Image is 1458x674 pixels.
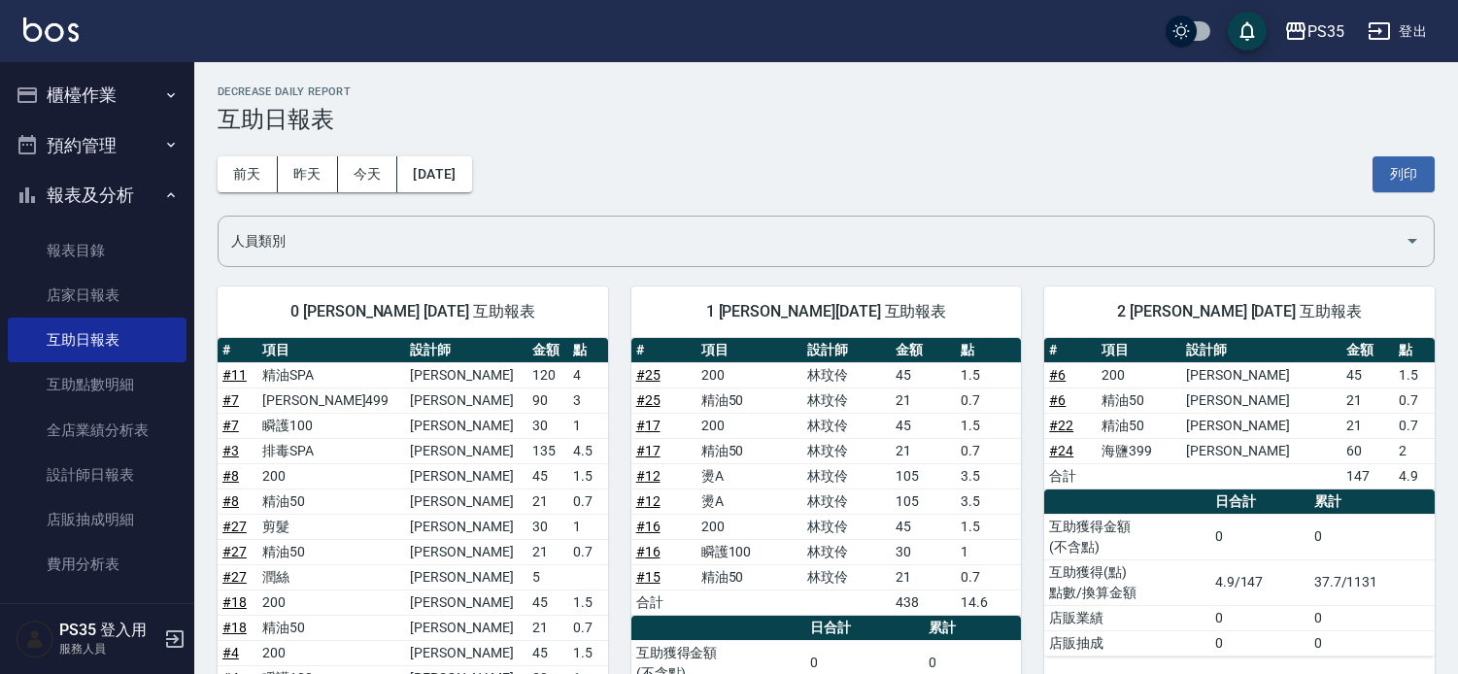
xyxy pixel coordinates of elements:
[891,489,956,514] td: 105
[527,489,567,514] td: 21
[956,338,1021,363] th: 點
[1210,489,1309,515] th: 日合計
[891,564,956,590] td: 21
[802,564,892,590] td: 林玟伶
[568,590,608,615] td: 1.5
[405,615,527,640] td: [PERSON_NAME]
[1341,413,1394,438] td: 21
[1276,12,1352,51] button: PS35
[1044,605,1209,630] td: 店販業績
[257,463,405,489] td: 200
[1397,225,1428,256] button: Open
[1181,388,1341,413] td: [PERSON_NAME]
[891,463,956,489] td: 105
[636,392,661,408] a: #25
[218,156,278,192] button: 前天
[222,645,239,660] a: #4
[636,443,661,458] a: #17
[16,620,54,658] img: Person
[802,539,892,564] td: 林玟伶
[257,514,405,539] td: 剪髮
[1210,605,1309,630] td: 0
[405,514,527,539] td: [PERSON_NAME]
[1394,362,1435,388] td: 1.5
[257,564,405,590] td: 潤絲
[1307,19,1344,44] div: PS35
[222,569,247,585] a: #27
[222,468,239,484] a: #8
[1228,12,1267,51] button: save
[568,438,608,463] td: 4.5
[257,362,405,388] td: 精油SPA
[956,413,1021,438] td: 1.5
[631,338,696,363] th: #
[405,489,527,514] td: [PERSON_NAME]
[696,413,802,438] td: 200
[222,418,239,433] a: #7
[568,539,608,564] td: 0.7
[805,616,924,641] th: 日合計
[568,615,608,640] td: 0.7
[1394,388,1435,413] td: 0.7
[527,438,567,463] td: 135
[568,640,608,665] td: 1.5
[802,463,892,489] td: 林玟伶
[1049,418,1073,433] a: #22
[696,514,802,539] td: 200
[257,338,405,363] th: 項目
[802,388,892,413] td: 林玟伶
[1044,630,1209,656] td: 店販抽成
[802,489,892,514] td: 林玟伶
[1341,463,1394,489] td: 147
[8,542,186,587] a: 費用分析表
[1341,388,1394,413] td: 21
[8,170,186,220] button: 報表及分析
[8,70,186,120] button: 櫃檯作業
[527,362,567,388] td: 120
[397,156,471,192] button: [DATE]
[924,616,1021,641] th: 累計
[1341,338,1394,363] th: 金額
[568,489,608,514] td: 0.7
[59,621,158,640] h5: PS35 登入用
[405,640,527,665] td: [PERSON_NAME]
[527,514,567,539] td: 30
[257,590,405,615] td: 200
[257,615,405,640] td: 精油50
[527,615,567,640] td: 21
[59,640,158,657] p: 服務人員
[527,539,567,564] td: 21
[222,493,239,509] a: #8
[1044,463,1097,489] td: 合計
[1044,514,1209,559] td: 互助獲得金額 (不含點)
[222,519,247,534] a: #27
[257,388,405,413] td: [PERSON_NAME]499
[222,367,247,383] a: #11
[338,156,398,192] button: 今天
[696,338,802,363] th: 項目
[257,539,405,564] td: 精油50
[636,519,661,534] a: #16
[1049,443,1073,458] a: #24
[802,514,892,539] td: 林玟伶
[527,463,567,489] td: 45
[696,388,802,413] td: 精油50
[636,569,661,585] a: #15
[8,408,186,453] a: 全店業績分析表
[1210,630,1309,656] td: 0
[802,362,892,388] td: 林玟伶
[568,413,608,438] td: 1
[1044,338,1097,363] th: #
[1394,338,1435,363] th: 點
[636,468,661,484] a: #12
[257,489,405,514] td: 精油50
[8,318,186,362] a: 互助日報表
[802,438,892,463] td: 林玟伶
[802,338,892,363] th: 設計師
[405,463,527,489] td: [PERSON_NAME]
[1309,489,1435,515] th: 累計
[631,590,696,615] td: 合計
[891,438,956,463] td: 21
[1181,413,1341,438] td: [PERSON_NAME]
[696,489,802,514] td: 燙A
